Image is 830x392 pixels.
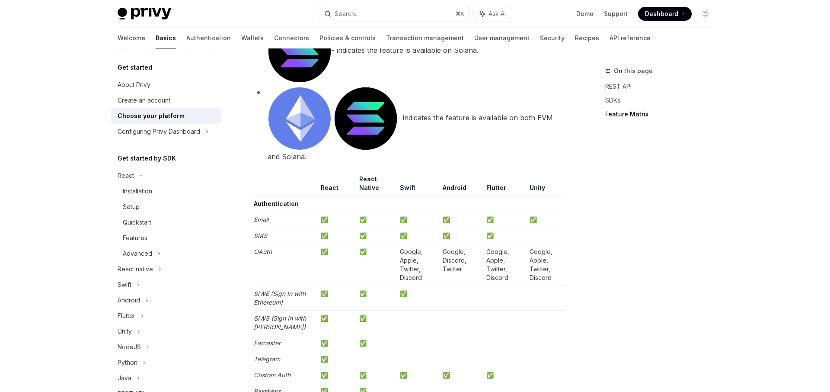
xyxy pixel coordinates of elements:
[111,199,221,215] a: Setup
[118,170,134,181] div: React
[118,295,140,305] div: Android
[118,126,200,137] div: Configuring Privy Dashboard
[356,244,396,286] td: ✅
[268,20,331,82] img: solana.png
[111,183,221,199] a: Installation
[483,244,526,286] td: Google, Apple, Twitter, Discord
[356,367,396,383] td: ✅
[254,339,281,347] em: Farcaster
[123,186,152,196] div: Installation
[118,95,170,106] div: Create an account
[396,175,439,196] th: Swift
[319,28,376,48] a: Policies & controls
[274,28,309,48] a: Connectors
[118,326,132,337] div: Unity
[576,10,594,18] a: Demo
[526,212,565,228] td: ✅
[118,153,176,164] h5: Get started by SDK
[483,228,526,244] td: ✅
[540,28,565,48] a: Security
[396,212,439,228] td: ✅
[483,367,526,383] td: ✅
[254,232,267,239] em: SMS
[123,217,151,228] div: Quickstart
[396,286,439,311] td: ✅
[439,212,483,228] td: ✅
[118,373,131,383] div: Java
[118,8,171,20] img: light logo
[156,28,176,48] a: Basics
[123,248,152,259] div: Advanced
[356,286,396,311] td: ✅
[111,93,221,108] a: Create an account
[699,7,712,21] button: Toggle dark mode
[614,66,653,76] span: On this page
[118,357,137,368] div: Python
[268,87,331,150] img: ethereum.png
[439,367,483,383] td: ✅
[605,107,719,121] a: Feature Matrix
[317,212,356,228] td: ✅
[605,80,719,93] a: REST API
[356,228,396,244] td: ✅
[254,19,565,83] li: - indicates the feature is available on Solana.
[111,108,221,124] a: Choose your platform
[335,9,359,19] div: Search...
[317,367,356,383] td: ✅
[317,228,356,244] td: ✅
[118,311,135,321] div: Flutter
[386,28,464,48] a: Transaction management
[526,244,565,286] td: Google, Apple, Twitter, Discord
[254,248,272,255] em: OAuth
[605,93,719,107] a: SDKs
[455,10,464,17] span: ⌘ K
[356,212,396,228] td: ✅
[396,244,439,286] td: Google, Apple, Twitter, Discord
[118,80,150,90] div: About Privy
[254,290,306,306] em: SIWE (Sign In with Ethereum)
[254,216,268,223] em: Email
[439,228,483,244] td: ✅
[356,175,396,196] th: React Native
[118,280,131,290] div: Swift
[118,28,145,48] a: Welcome
[118,111,185,121] div: Choose your platform
[526,175,565,196] th: Unity
[254,371,290,379] em: Custom Auth
[186,28,231,48] a: Authentication
[317,351,356,367] td: ✅
[488,10,506,18] span: Ask AI
[356,311,396,335] td: ✅
[474,6,512,22] button: Ask AI
[241,28,264,48] a: Wallets
[317,244,356,286] td: ✅
[111,215,221,230] a: Quickstart
[645,10,678,18] span: Dashboard
[439,175,483,196] th: Android
[483,175,526,196] th: Flutter
[254,315,306,331] em: SIWS (Sign In with [PERSON_NAME])
[254,87,565,163] li: - indicates the feature is available on both EVM and Solana.
[318,6,469,22] button: Search...⌘K
[474,28,530,48] a: User management
[118,342,141,352] div: NodeJS
[439,244,483,286] td: Google, Discord, Twitter
[604,10,628,18] a: Support
[123,233,147,243] div: Features
[317,286,356,311] td: ✅
[610,28,651,48] a: API reference
[335,87,397,150] img: solana.png
[123,202,140,212] div: Setup
[254,200,299,207] strong: Authentication
[575,28,599,48] a: Recipes
[483,212,526,228] td: ✅
[356,335,396,351] td: ✅
[396,367,439,383] td: ✅
[317,311,356,335] td: ✅
[638,7,692,21] a: Dashboard
[111,77,221,93] a: About Privy
[317,175,356,196] th: React
[396,228,439,244] td: ✅
[118,264,153,274] div: React native
[118,62,152,73] h5: Get started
